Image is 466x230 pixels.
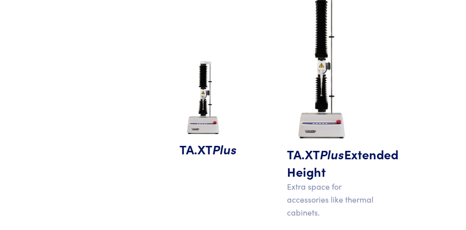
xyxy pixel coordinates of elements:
[180,140,227,158] h5: TA.XT
[320,145,344,163] span: Plus
[212,140,237,158] span: Plus
[287,145,376,180] h5: TA.XT Extended Height
[287,180,376,219] p: Extra space for accessories like thermal cabinets.
[180,57,227,140] img: ta-xt-plus-analyzer.jpg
